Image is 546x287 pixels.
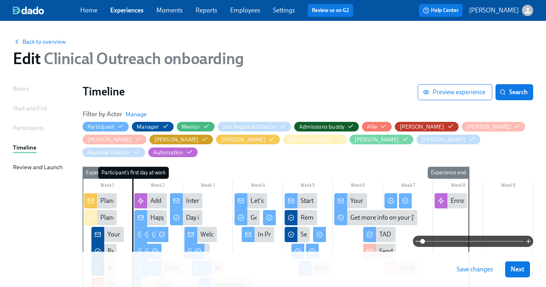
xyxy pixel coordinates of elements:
[100,196,298,205] div: Planned vacation for {{ participant.startDate | MMMM Do, YYYY }} cohort
[433,181,483,192] div: Week 8
[418,84,492,100] button: Preview experience
[91,227,124,242] div: Your new hire {{ participant.fullName }} starts work next week
[242,227,274,242] div: In Preparation for Week 4
[285,227,310,242] div: Send Prospecting Certification Scorecard for {{ participant.firstName }} {{ participant.lastName }}
[354,136,399,143] div: Hide Rachel
[350,135,413,144] button: [PERSON_NAME]
[153,149,183,156] div: Hide Automation
[308,4,353,17] button: Review us on G2
[495,84,533,100] button: Search
[13,49,244,68] h1: Edit
[13,143,36,152] div: Timeline
[285,210,317,225] div: Reminder to fill out 30 day manager feedback survey.
[170,193,202,208] div: Interested in joining the Rural Outreach Think Tank?
[222,123,277,131] div: Hide 2nd Regional Director
[235,210,260,225] div: Get ready for your in-field time
[83,122,129,131] button: Participant
[312,6,349,14] a: Review us on G2
[150,196,230,205] div: Add TAD to TAD Email Group
[154,136,199,143] div: Hide Erica
[285,193,317,208] div: Start your Go-Live Month strong 💪
[134,210,167,225] div: Happy first day from the Outreach Training Team!
[511,265,524,273] span: Next
[483,181,533,192] div: Week 9
[184,227,217,242] div: Welcome to your second week!
[251,196,337,205] div: Let's get started with week 3 🚀
[288,136,332,143] div: Hide Priscilla
[400,123,444,131] div: Hide Amanda
[83,110,122,119] h6: Filter by Actor
[467,123,511,131] div: Hide Annie
[150,213,285,222] div: Happy first day from the Outreach Training Team!
[134,193,167,208] div: Add TAD to TAD Email Group
[251,213,334,222] div: Get ready for your in-field time
[367,123,377,131] div: Hide Allie
[150,135,213,144] button: [PERSON_NAME]
[83,84,418,99] h1: Timeline
[133,181,183,192] div: Week 2
[98,167,169,179] div: Participant's first day at work
[425,88,485,96] span: Preview experience
[84,210,117,225] div: Planned vacation for {{ participant.startDate | MMMM Do, YYYY }} cohort
[218,122,291,131] button: 2nd Regional Director
[350,213,526,222] div: Get more info on your [PERSON_NAME] accounts via Zoom Info
[350,196,408,205] div: Your 30-60 day goals
[334,193,367,208] div: Your 30-60 day goals
[299,123,344,131] div: Hide Admissions buddy
[87,149,131,156] div: Hide Regional Director
[423,6,459,14] span: Help Center
[435,193,467,208] div: Enroll in PB Certification
[200,230,285,239] div: Welcome to your second week!
[125,110,147,118] button: Manage
[230,6,260,14] a: Employees
[362,122,392,131] button: Allie
[186,213,295,222] div: Day in the Life of an Outreach Rep Video
[87,136,132,143] div: Hide Annie Tornabene
[13,163,63,172] div: Review and Launch
[383,181,433,192] div: Week 7
[221,136,265,143] div: Hide Geanne
[333,181,383,192] div: Week 6
[216,135,280,144] button: [PERSON_NAME]
[334,210,417,225] div: Get more info on your [PERSON_NAME] accounts via Zoom Info
[301,196,398,205] div: Start your Go-Live Month strong 💪
[379,230,443,239] div: TAD 30 Day Action Plan
[233,181,283,192] div: Week 4
[505,261,530,277] button: Next
[83,135,146,144] button: [PERSON_NAME]
[107,230,275,239] div: Your new hire {{ participant.fullName }} starts work next week
[13,6,80,14] a: dado
[132,122,173,131] button: Manager
[100,213,298,222] div: Planned vacation for {{ participant.startDate | MMMM Do, YYYY }} cohort
[87,123,114,131] div: Hide Participant
[13,84,29,93] div: Basics
[469,5,533,16] button: [PERSON_NAME]
[80,6,97,14] a: Home
[84,193,117,208] div: Planned vacation for {{ participant.startDate | MMMM Do, YYYY }} cohort
[283,181,333,192] div: Week 5
[183,181,233,192] div: Week 3
[419,4,463,17] button: Help Center
[186,196,328,205] div: Interested in joining the Rural Outreach Think Tank?
[40,49,243,68] span: Clinical Outreach onboarding
[148,148,198,157] button: Automation
[170,210,202,225] div: Day in the Life of an Outreach Rep Video
[283,135,347,144] button: [PERSON_NAME]
[83,181,133,192] div: Week 1
[13,38,66,46] button: Back to overview
[363,227,396,242] div: TAD 30 Day Action Plan
[417,135,480,144] button: [PERSON_NAME]
[110,6,144,14] a: Experiences
[107,247,222,256] div: Read about our expectations for new hires
[83,148,145,157] button: Regional Director
[156,6,183,14] a: Moments
[395,122,459,131] button: [PERSON_NAME]
[137,123,159,131] div: Hide Manager
[451,261,499,277] button: Save changes
[457,265,493,273] span: Save changes
[451,196,518,205] div: Enroll in PB Certification
[83,167,125,179] div: Experience start
[177,122,214,131] button: Mentor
